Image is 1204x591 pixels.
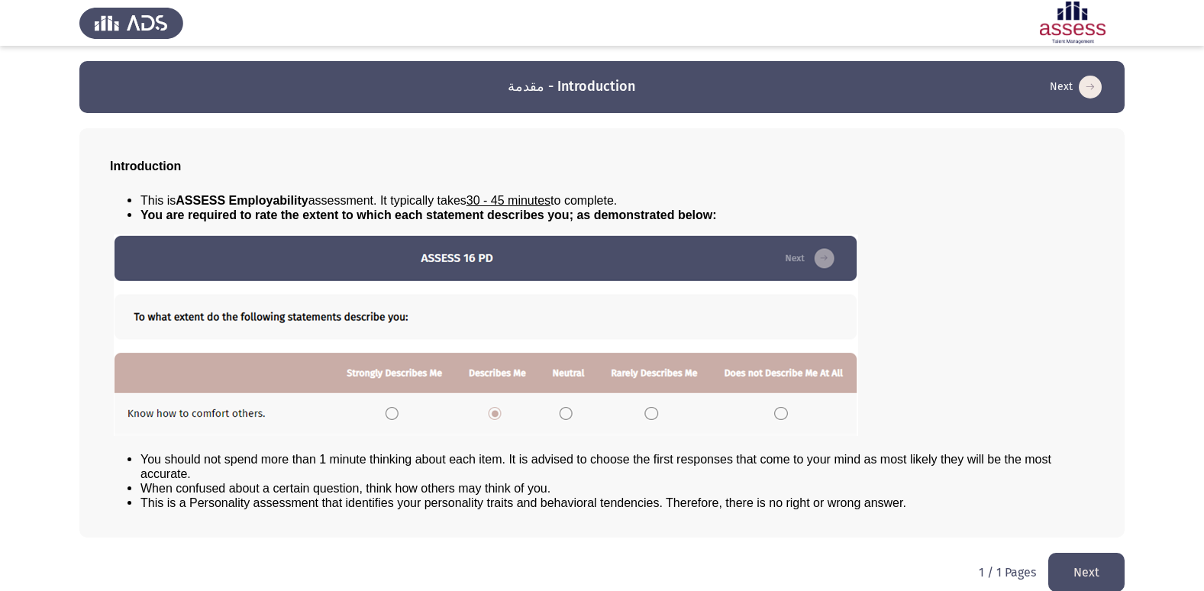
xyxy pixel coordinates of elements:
[110,160,181,173] span: Introduction
[140,482,550,495] span: When confused about a certain question, think how others may think of you.
[176,194,308,207] b: ASSESS Employability
[508,77,635,96] h3: مقدمة - Introduction
[140,496,906,509] span: This is a Personality assessment that identifies your personality traits and behavioral tendencie...
[79,2,183,44] img: Assess Talent Management logo
[1021,2,1125,44] img: Assessment logo of ASSESS Employability - EBI
[979,565,1036,580] p: 1 / 1 Pages
[140,208,717,221] span: You are required to rate the extent to which each statement describes you; as demonstrated below:
[1045,75,1106,99] button: load next page
[140,453,1051,480] span: You should not spend more than 1 minute thinking about each item. It is advised to choose the fir...
[466,194,550,207] u: 30 - 45 minutes
[140,194,617,207] span: This is assessment. It typically takes to complete.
